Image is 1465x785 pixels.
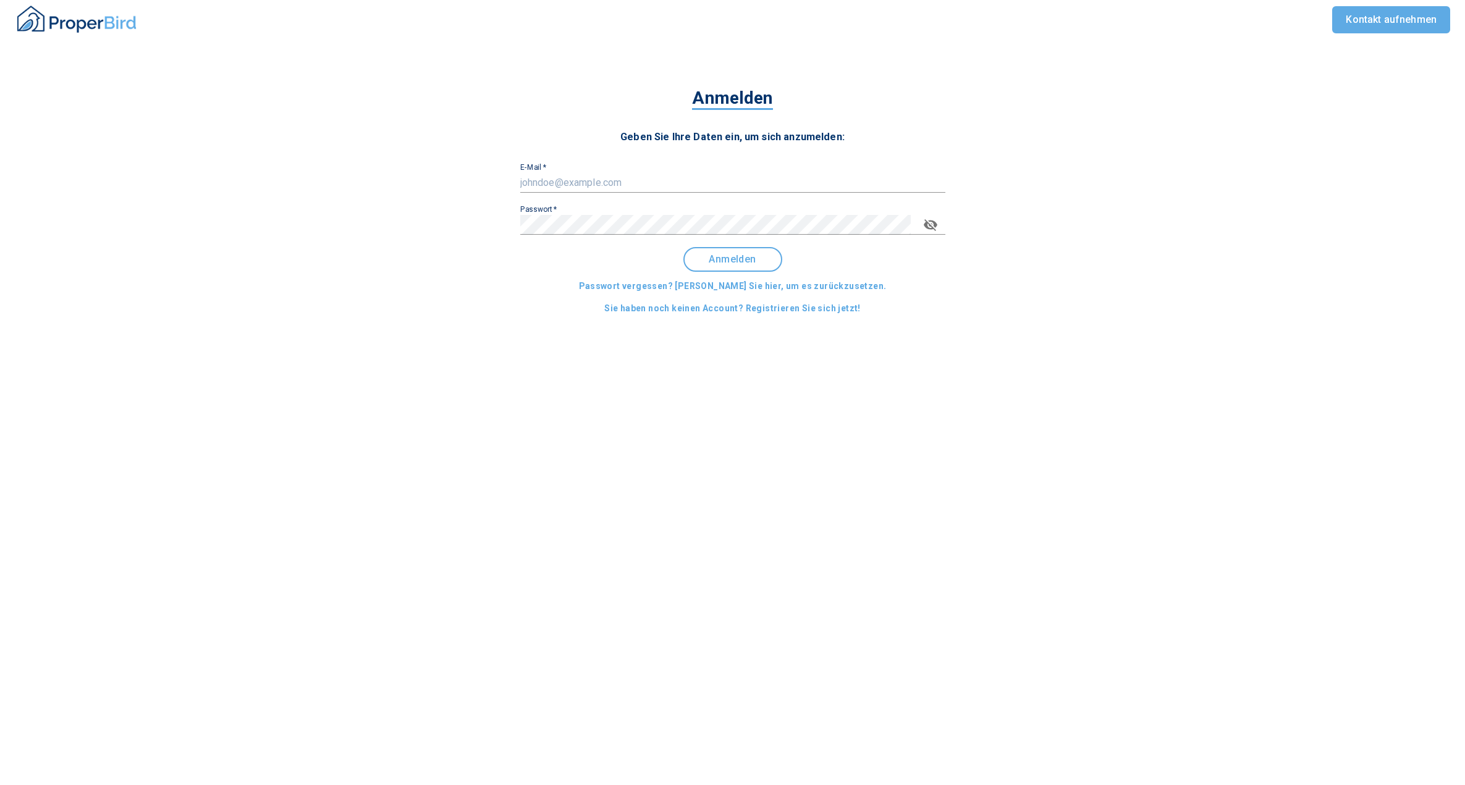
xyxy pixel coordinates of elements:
button: ProperBird Logo and Home Button [15,1,138,40]
button: toggle password visibility [916,210,945,240]
input: johndoe@example.com [520,173,945,193]
a: Kontakt aufnehmen [1332,6,1450,33]
label: E-Mail [520,164,546,171]
span: Geben Sie Ihre Daten ein, um sich anzumelden: [620,131,845,143]
img: ProperBird Logo and Home Button [15,4,138,35]
button: Anmelden [683,247,782,272]
span: Sie haben noch keinen Account? Registrieren Sie sich jetzt! [604,301,861,316]
button: Passwort vergessen? [PERSON_NAME] Sie hier, um es zurückzusetzen. [574,275,892,298]
span: Passwort vergessen? [PERSON_NAME] Sie hier, um es zurückzusetzen. [579,279,887,294]
button: Sie haben noch keinen Account? Registrieren Sie sich jetzt! [599,297,866,320]
span: Anmelden [692,88,772,110]
label: Passwort [520,206,557,213]
span: Anmelden [695,254,771,265]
